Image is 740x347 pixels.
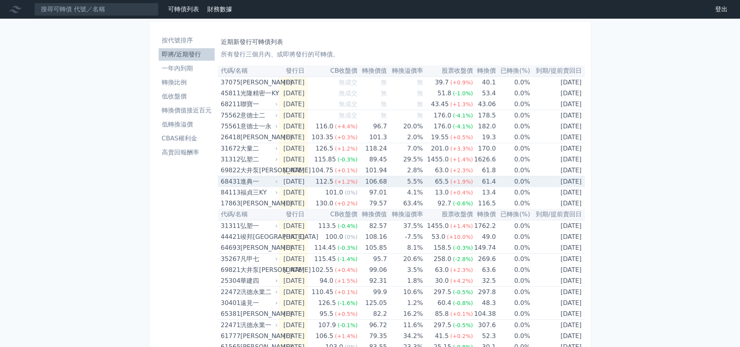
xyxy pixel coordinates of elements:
td: 0.0% [496,176,530,188]
td: 53.4 [473,88,496,99]
div: [PERSON_NAME] [240,198,276,209]
td: 92.31 [357,275,387,287]
div: 176.0 [432,121,453,132]
li: 低收盤價 [159,92,215,101]
td: 97.01 [357,187,387,198]
span: (+0.1%) [450,311,473,317]
td: [DATE] [279,176,308,188]
td: [DATE] [530,198,584,209]
td: 0.0% [496,275,530,287]
span: (-1.6%) [338,300,358,306]
div: 75562 [221,110,239,121]
td: 2.8% [387,165,423,176]
div: 13.0 [433,187,450,198]
div: 63.0 [433,265,450,275]
a: 即將/近期發行 [159,48,215,61]
div: 25304 [221,275,239,286]
div: 297.5 [432,320,453,331]
div: 100.0 [324,231,345,242]
td: 1762.2 [473,220,496,231]
div: 意德士一永 [240,121,276,132]
td: 0.0% [496,187,530,198]
td: 96.72 [357,320,387,331]
div: 92.7 [436,198,453,209]
a: 可轉債列表 [168,5,199,13]
a: 登出 [709,3,734,16]
span: (-1.4%) [338,256,358,262]
div: 39.7 [433,77,450,88]
td: 0.0% [496,99,530,110]
span: (-0.4%) [338,223,358,229]
li: 轉換比例 [159,78,215,87]
td: 40.1 [473,77,496,88]
div: 大井泵[PERSON_NAME] [240,165,276,176]
div: 112.5 [314,176,335,187]
span: (+1.3%) [450,101,473,107]
span: 無 [417,89,423,97]
td: 0.0% [496,154,530,165]
td: 0.0% [496,165,530,176]
div: 華建四 [240,275,276,286]
a: 財務數據 [207,5,232,13]
td: 48.3 [473,298,496,308]
div: 69822 [221,165,239,176]
div: 弘塑一 [240,221,276,231]
td: 297.8 [473,287,496,298]
span: (+1.5%) [335,278,357,284]
div: 102.55 [310,265,335,275]
div: 101.0 [324,187,345,198]
td: [DATE] [279,254,308,265]
div: 69821 [221,265,239,275]
th: 轉換價值 [357,209,387,220]
td: [DATE] [279,187,308,198]
th: CB收盤價 [308,209,358,220]
div: 176.0 [432,110,453,121]
td: [DATE] [530,287,584,298]
span: (-0.3%) [338,156,358,163]
span: (-0.3%) [338,245,358,251]
td: [DATE] [279,320,308,331]
li: 轉換價值接近百元 [159,106,215,115]
td: [DATE] [530,143,584,154]
div: 130.0 [314,198,335,209]
span: 無 [381,112,387,119]
div: 68431 [221,176,239,187]
td: 16.2% [387,308,423,320]
td: 0.0% [496,298,530,308]
td: [DATE] [279,121,308,132]
td: 2.0% [387,132,423,143]
td: 0.0% [496,287,530,298]
div: [PERSON_NAME] [240,132,276,143]
td: 95.7 [357,254,387,265]
a: 低收盤價 [159,90,215,103]
td: 79.57 [357,198,387,209]
div: 115.45 [313,254,338,265]
span: 無 [417,79,423,86]
td: 104.38 [473,308,496,320]
div: 258.0 [432,254,453,265]
span: 無 [381,100,387,108]
input: 搜尋可轉債 代號／名稱 [34,3,159,16]
div: 201.0 [429,143,450,154]
div: 45811 [221,88,239,99]
span: (+0.4%) [335,267,357,273]
div: 65.5 [433,176,450,187]
span: (0%) [345,234,357,240]
td: [DATE] [530,99,584,110]
div: 35267 [221,254,239,265]
span: (+2.3%) [450,167,473,173]
td: [DATE] [530,242,584,254]
td: 0.0% [496,110,530,121]
div: 1455.0 [425,221,450,231]
td: [DATE] [279,298,308,308]
td: 0.0% [496,88,530,99]
td: 89.45 [357,154,387,165]
a: 低轉換溢價 [159,118,215,131]
div: 114.45 [313,242,338,253]
span: (-4.1%) [453,123,473,130]
td: 125.05 [357,298,387,308]
td: 0.0% [496,265,530,275]
td: 0.0% [496,77,530,88]
span: (+1.4%) [450,223,473,229]
td: -7.5% [387,231,423,242]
